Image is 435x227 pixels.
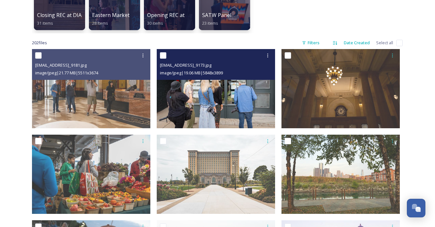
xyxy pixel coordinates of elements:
span: Closing REC at DIA [37,12,82,19]
span: Select all [376,40,393,46]
img: ext_1758471675.204401_cfalsettiphoto@gmail.com-IMG_9172.jpg [157,135,275,214]
span: SATW Panel [202,12,231,19]
span: 23 items [202,20,218,26]
span: [EMAIL_ADDRESS]_9181.jpg [35,62,87,68]
img: ext_1758471676.034285_cfalsettiphoto@gmail.com-IMG_9173.jpg [157,49,275,128]
img: ext_1758471675.800351_cfalsettiphoto@gmail.com-IMG_9171.jpg [281,49,400,128]
button: Open Chat [407,199,425,217]
span: image/jpeg | 21.77 MB | 5511 x 3674 [35,70,98,76]
span: 31 items [37,20,53,26]
span: 30 items [147,20,163,26]
span: 28 items [92,20,108,26]
span: Opening REC at [PERSON_NAME] [147,12,227,19]
div: Date Created [341,37,373,49]
img: ext_1758471675.265769_cfalsettiphoto@gmail.com-IMG_9152.jpg [32,135,150,214]
img: ext_1758471671.222405_cfalsettiphoto@gmail.com-IMG_9144.jpg [281,135,400,214]
span: image/jpeg | 19.06 MB | 5848 x 3899 [160,70,223,76]
span: 202 file s [32,40,47,46]
span: Eastern Market Activation [92,12,154,19]
span: [EMAIL_ADDRESS]_9173.jpg [160,62,211,68]
img: ext_1758471676.178738_cfalsettiphoto@gmail.com-IMG_9181.jpg [32,49,150,128]
div: Filters [299,37,323,49]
